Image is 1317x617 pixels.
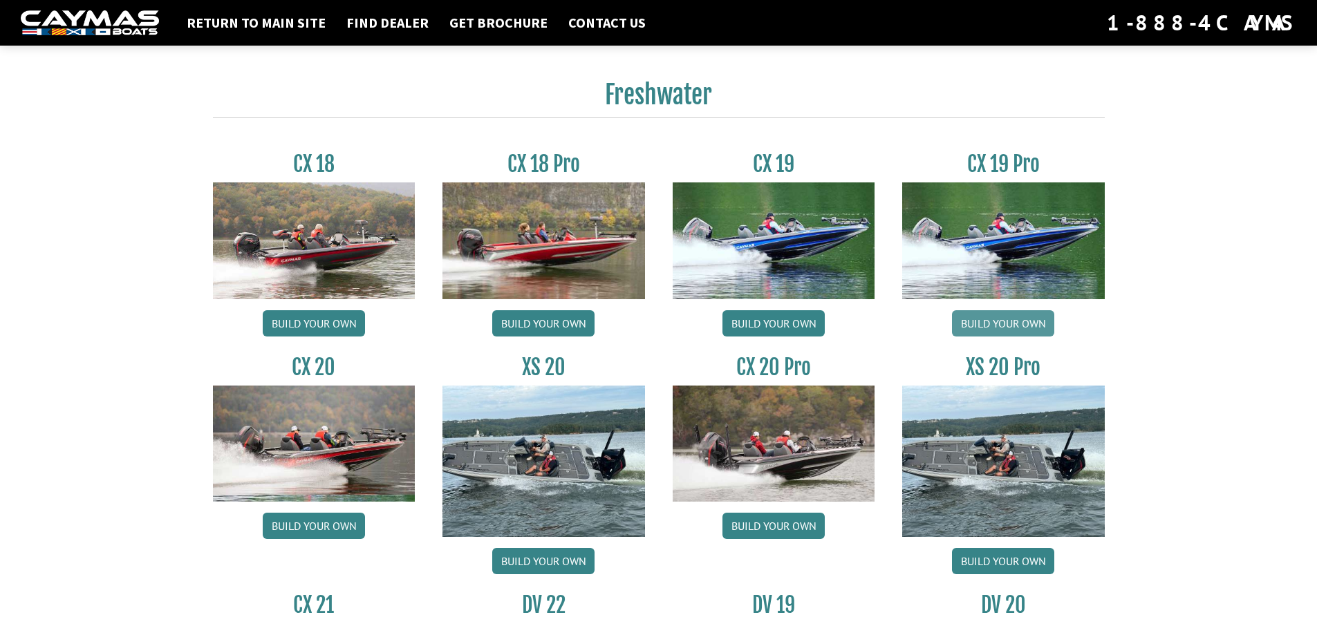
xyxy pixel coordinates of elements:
a: Build your own [492,548,595,574]
img: CX-18S_thumbnail.jpg [213,182,415,298]
a: Build your own [263,310,365,336]
a: Build your own [722,310,825,336]
a: Return to main site [180,14,333,32]
h3: XS 20 Pro [902,354,1105,380]
img: XS_20_resized.jpg [442,386,645,537]
h3: CX 19 Pro [902,151,1105,177]
h3: XS 20 [442,354,645,380]
a: Find Dealer [339,14,436,32]
a: Build your own [263,513,365,539]
h2: Freshwater [213,79,1105,118]
img: white-logo-c9c8dbefe5ff5ceceb0f0178aa75bf4bb51f6bca0971e226c86eb53dfe498488.png [21,10,159,36]
h3: CX 20 [213,354,415,380]
h3: CX 18 [213,151,415,177]
h3: CX 18 Pro [442,151,645,177]
h3: CX 19 [673,151,875,177]
img: XS_20_resized.jpg [902,386,1105,537]
img: CX-20Pro_thumbnail.jpg [673,386,875,502]
a: Contact Us [561,14,653,32]
a: Build your own [492,310,595,336]
a: Build your own [722,513,825,539]
div: 1-888-4CAYMAS [1107,8,1296,38]
img: CX19_thumbnail.jpg [673,182,875,298]
a: Build your own [952,310,1054,336]
h3: CX 20 Pro [673,354,875,380]
img: CX-20_thumbnail.jpg [213,386,415,502]
a: Get Brochure [442,14,554,32]
img: CX19_thumbnail.jpg [902,182,1105,298]
img: CX-18SS_thumbnail.jpg [442,182,645,298]
a: Build your own [952,548,1054,574]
